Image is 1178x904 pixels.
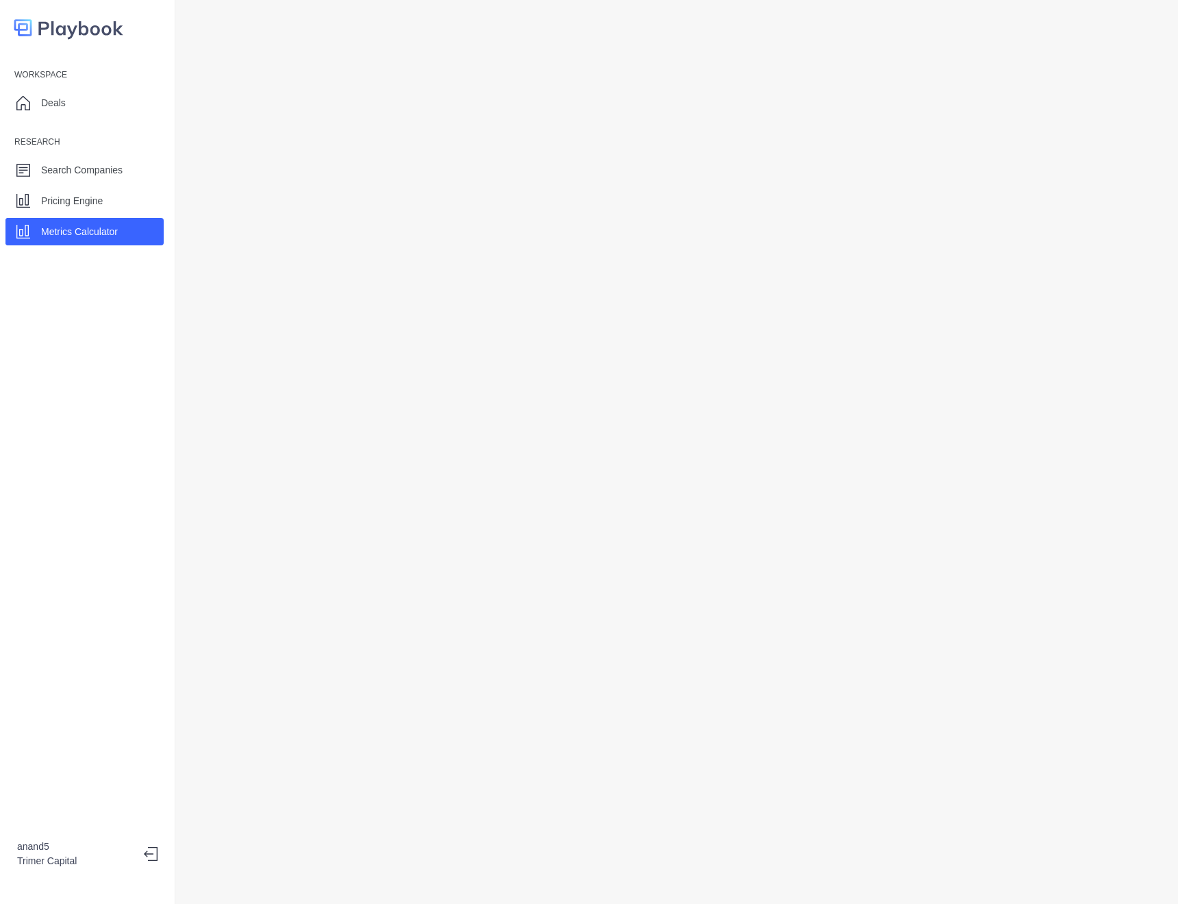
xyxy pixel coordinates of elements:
[197,14,1156,890] iframe: Metrics Calculator
[41,163,123,178] p: Search Companies
[41,194,103,208] p: Pricing Engine
[41,225,118,239] p: Metrics Calculator
[17,840,133,854] p: anand5
[17,854,133,868] p: Trimer Capital
[14,14,123,42] img: logo-colored
[41,96,66,110] p: Deals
